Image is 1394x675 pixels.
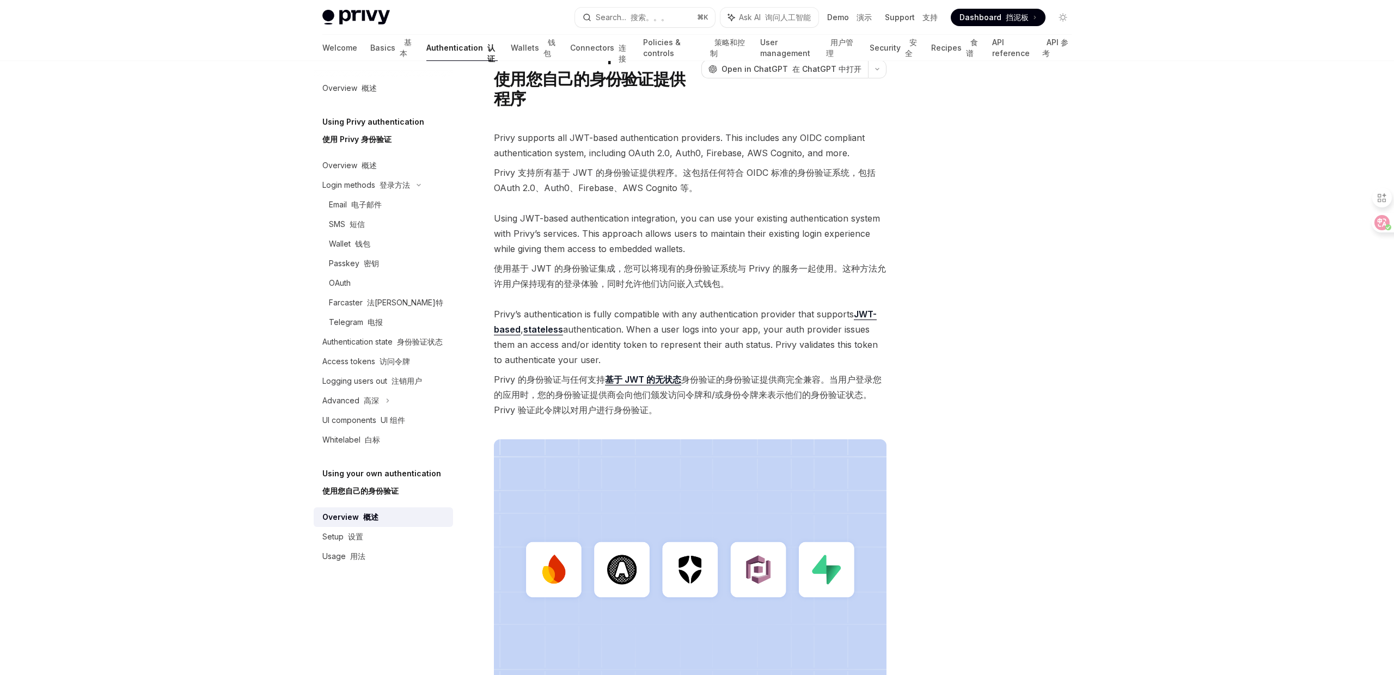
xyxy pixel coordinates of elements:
font: 密钥 [364,259,379,268]
font: 高深 [364,396,379,405]
a: stateless [523,324,563,335]
a: Whitelabel 白标 [314,430,453,450]
div: Authentication state [322,335,443,348]
a: OAuth [314,273,453,293]
h5: Using your own authentication [322,467,441,502]
a: Recipes 食谱 [931,35,979,61]
font: 登录方法 [380,180,410,189]
div: Logging users out [322,375,422,388]
font: 在 ChatGPT 中打开 [792,64,861,73]
a: Authentication state 身份验证状态 [314,332,453,352]
a: Farcaster 法[PERSON_NAME]特 [314,293,453,312]
div: Whitelabel [322,433,380,446]
font: 使用您自己的身份验证提供程序 [494,69,685,108]
font: 钱包 [543,38,555,58]
font: UI 组件 [381,415,405,425]
font: Privy 支持所有基于 JWT 的身份验证提供程序。这包括任何符合 OIDC 标准的身份验证系统，包括 OAuth 2.0、Auth0、Firebase、AWS Cognito 等。 [494,167,876,193]
a: Demo 演示 [827,12,872,23]
div: Email [329,198,382,211]
font: 设置 [348,532,363,541]
font: 基本 [400,38,412,58]
span: Using JWT-based authentication integration, you can use your existing authentication system with ... [494,211,886,296]
font: 安全 [905,38,917,58]
div: Passkey [329,257,379,270]
a: Overview 概述 [314,507,453,527]
a: Setup 设置 [314,527,453,547]
a: Logging users out 注销用户 [314,371,453,391]
a: Wallet 钱包 [314,234,453,254]
div: Wallet [329,237,370,250]
a: Access tokens 访问令牌 [314,352,453,371]
font: 用户管理 [826,38,853,58]
a: Overview 概述 [314,156,453,175]
font: 白标 [365,435,380,444]
font: 用法 [350,551,365,561]
font: 连接 [619,43,626,63]
font: 搜索。。。 [631,13,669,22]
font: 注销用户 [392,376,422,385]
a: Policies & controls 策略和控制 [643,35,747,61]
a: Usage 用法 [314,547,453,566]
font: 食谱 [966,38,978,58]
font: 概述 [362,161,377,170]
div: Telegram [329,316,383,329]
a: Security 安全 [870,35,918,61]
span: Dashboard [959,12,1029,23]
a: Passkey 密钥 [314,254,453,273]
span: Privy supports all JWT-based authentication providers. This includes any OIDC compliant authentic... [494,130,886,200]
a: API reference API 参考 [992,35,1072,61]
div: Search... [596,11,669,24]
font: 演示 [857,13,872,22]
a: UI components UI 组件 [314,410,453,430]
font: 概述 [362,83,377,93]
a: Welcome [322,35,357,61]
div: Overview [322,82,377,95]
button: Open in ChatGPT 在 ChatGPT 中打开 [701,60,868,78]
h1: Using your own authentication provider [494,26,697,113]
font: 使用 Privy 身份验证 [322,134,392,144]
font: 策略和控制 [710,38,745,58]
div: Login methods [322,179,410,192]
span: Open in ChatGPT [722,64,861,75]
font: 认证 [487,43,495,63]
font: Privy 的身份验证与任何支持 身份验证的身份验证提供商完全兼容。当用户登录您的应用时，您的身份验证提供商会向他们颁发访问令牌和/或身份令牌来表示他们的身份验证状态。Privy 验证此令牌以对... [494,374,882,415]
div: SMS [329,218,365,231]
font: 使用基于 JWT 的身份验证集成，您可以将现有的身份验证系统与 Privy 的服务一起使用。这种方法允许用户保持现有的登录体验，同时允许他们访问嵌入式钱包。 [494,263,886,289]
a: Basics 基本 [370,35,413,61]
button: Toggle dark mode [1054,9,1072,26]
div: Overview [322,159,377,172]
a: Wallets 钱包 [511,35,557,61]
font: 支持 [922,13,938,22]
font: 身份验证状态 [397,337,443,346]
a: Telegram 电报 [314,312,453,332]
div: Access tokens [322,355,410,368]
font: 短信 [350,219,365,229]
font: 电报 [368,317,383,327]
a: Email 电子邮件 [314,195,453,214]
a: 基于 JWT 的 [605,374,655,385]
div: OAuth [329,277,351,290]
font: 询问人工智能 [765,13,811,22]
span: Privy’s authentication is fully compatible with any authentication provider that supports , authe... [494,306,886,422]
h5: Using Privy authentication [322,115,424,150]
div: Usage [322,550,365,563]
a: Support 支持 [885,12,938,23]
font: API 参考 [1042,38,1068,58]
a: SMS 短信 [314,214,453,234]
div: Farcaster [329,296,443,309]
button: Search... 搜索。。。⌘K [575,8,716,27]
a: Connectors 连接 [570,35,630,61]
font: 概述 [363,512,378,521]
div: Advanced [322,394,379,407]
div: Overview [322,511,378,524]
button: Ask AI 询问人工智能 [720,8,818,27]
a: 无状态 [655,374,681,385]
span: Ask AI [739,12,811,23]
font: 法[PERSON_NAME]特 [367,298,443,307]
font: 访问令牌 [380,357,410,366]
font: 钱包 [355,239,370,248]
font: 使用您自己的身份验证 [322,486,399,495]
div: UI components [322,414,405,427]
span: ⌘ K [697,13,708,22]
a: User management 用户管理 [760,35,857,61]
